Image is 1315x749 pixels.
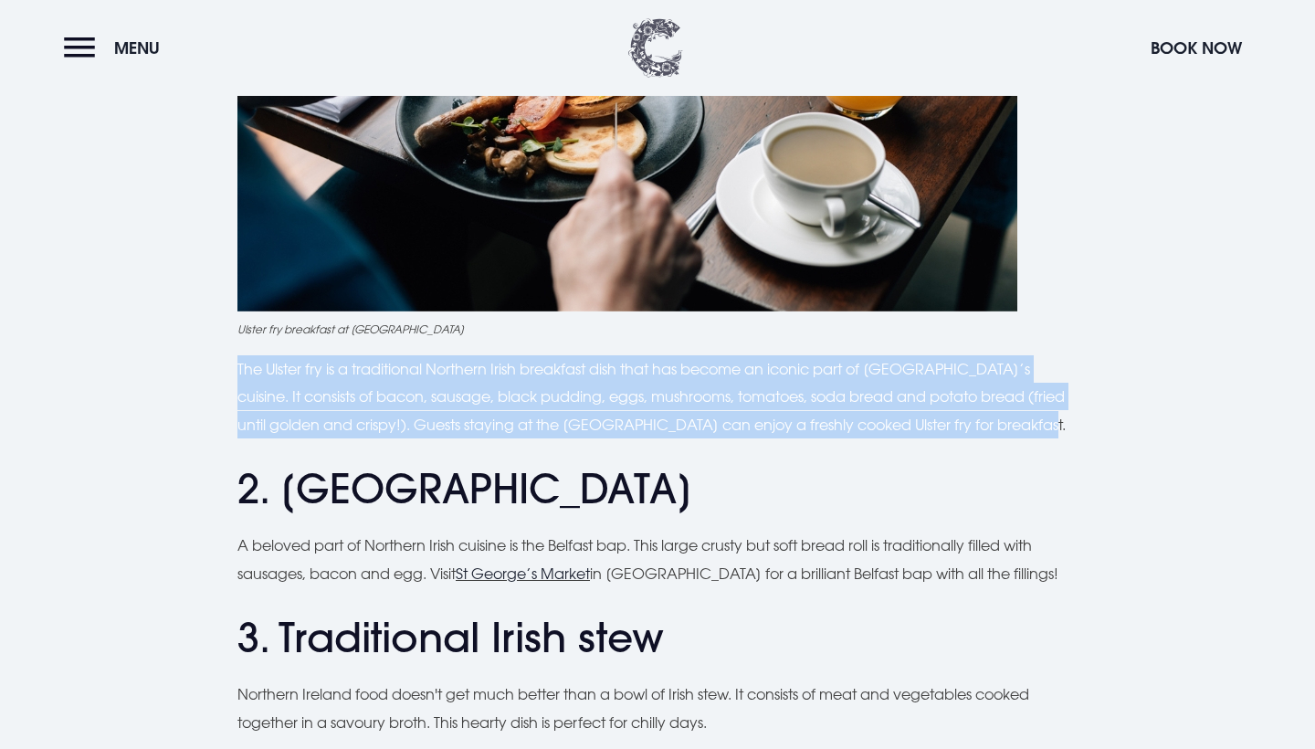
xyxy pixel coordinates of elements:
[237,465,1078,513] h2: 2. [GEOGRAPHIC_DATA]
[628,18,683,78] img: Clandeboye Lodge
[114,37,160,58] span: Menu
[64,28,169,68] button: Menu
[237,614,1078,662] h2: 3. Traditional Irish stew
[237,532,1078,587] p: A beloved part of Northern Irish cuisine is the Belfast bap. This large crusty but soft bread rol...
[1141,28,1251,68] button: Book Now
[237,355,1078,438] p: The Ulster fry is a traditional Northern Irish breakfast dish that has become an iconic part of [...
[237,680,1078,736] p: Northern Ireland food doesn't get much better than a bowl of Irish stew. It consists of meat and ...
[237,321,1078,337] figcaption: Ulster fry breakfast at [GEOGRAPHIC_DATA]
[456,564,590,583] a: St George’s Market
